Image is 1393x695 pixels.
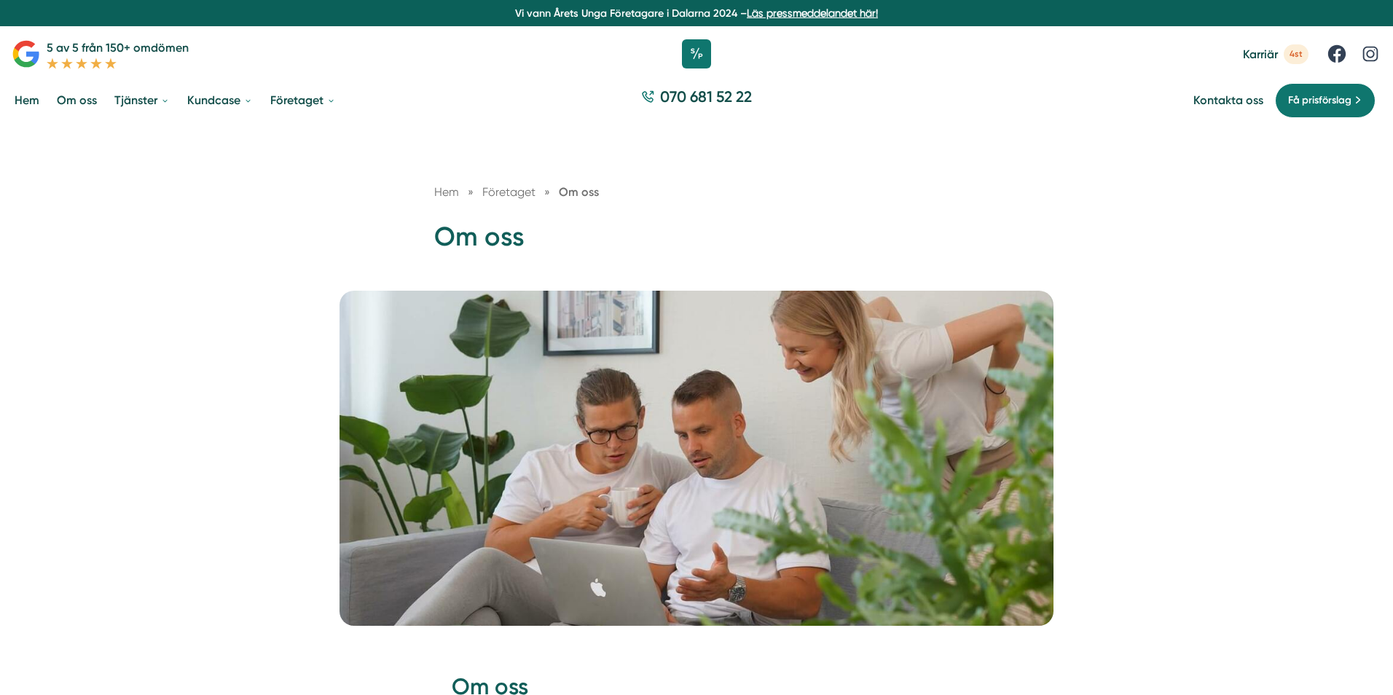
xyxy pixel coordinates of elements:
a: Om oss [559,185,599,199]
a: Kundcase [184,82,256,119]
nav: Breadcrumb [434,183,959,201]
h1: Om oss [434,219,959,267]
img: Smartproduktion, [340,291,1053,626]
span: » [544,183,550,201]
span: 4st [1284,44,1308,64]
p: 5 av 5 från 150+ omdömen [47,39,189,57]
a: Läs pressmeddelandet här! [747,7,878,19]
a: Få prisförslag [1275,83,1376,118]
p: Vi vann Årets Unga Företagare i Dalarna 2024 – [6,6,1387,20]
span: Få prisförslag [1288,93,1351,109]
a: Företaget [267,82,339,119]
a: Kontakta oss [1193,93,1263,107]
span: Företaget [482,185,535,199]
span: » [468,183,474,201]
a: Tjänster [111,82,173,119]
a: Hem [12,82,42,119]
span: 070 681 52 22 [660,86,752,107]
a: 070 681 52 22 [635,86,758,114]
a: Hem [434,185,459,199]
a: Företaget [482,185,538,199]
span: Karriär [1243,47,1278,61]
a: Karriär 4st [1243,44,1308,64]
a: Om oss [54,82,100,119]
